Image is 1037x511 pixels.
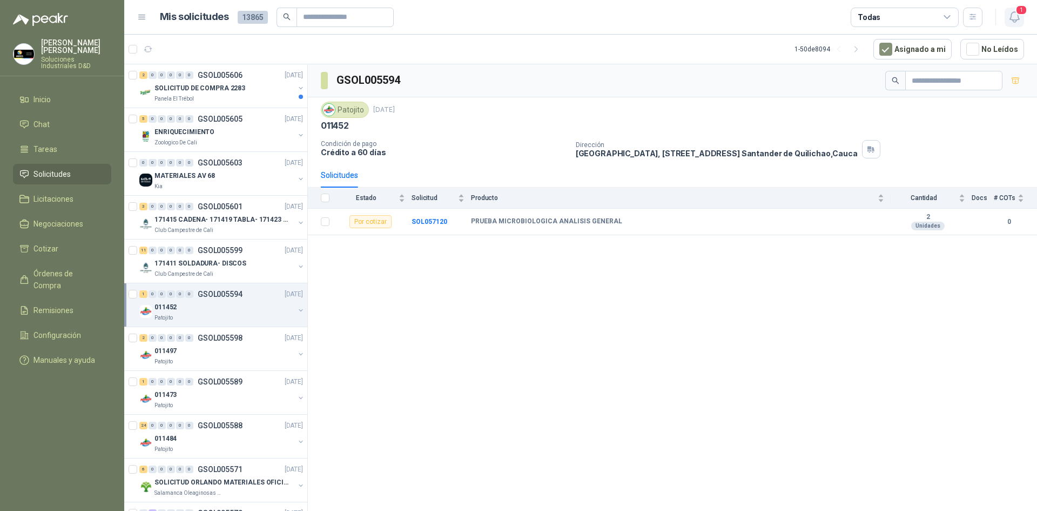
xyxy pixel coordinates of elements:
[13,13,68,26] img: Logo peakr
[139,86,152,99] img: Company Logo
[185,422,193,429] div: 0
[149,378,157,386] div: 0
[139,112,305,147] a: 5 0 0 0 0 0 GSOL005605[DATE] Company LogoENRIQUECIMIENTOZoologico De Cali
[33,243,58,255] span: Cotizar
[1015,5,1027,15] span: 1
[33,218,83,230] span: Negociaciones
[576,141,858,149] p: Dirección
[41,56,111,69] p: Soluciones Industriales D&D
[185,203,193,210] div: 0
[158,422,166,429] div: 0
[139,159,147,167] div: 0
[158,247,166,254] div: 0
[285,245,303,256] p: [DATE]
[139,174,152,187] img: Company Logo
[176,247,184,254] div: 0
[158,466,166,473] div: 0
[176,71,184,79] div: 0
[794,41,865,58] div: 1 - 50 de 8094
[412,188,471,209] th: Solicitud
[167,378,175,386] div: 0
[198,422,243,429] p: GSOL005588
[158,378,166,386] div: 0
[33,193,73,205] span: Licitaciones
[198,203,243,210] p: GSOL005601
[158,71,166,79] div: 0
[158,334,166,342] div: 0
[283,13,291,21] span: search
[13,325,111,346] a: Configuración
[321,169,358,181] div: Solicitudes
[285,202,303,212] p: [DATE]
[13,189,111,209] a: Licitaciones
[167,115,175,123] div: 0
[176,290,184,298] div: 0
[33,354,95,366] span: Manuales y ayuda
[149,115,157,123] div: 0
[471,194,876,202] span: Producto
[139,288,305,322] a: 1 0 0 0 0 0 GSOL005594[DATE] Company Logo011452Patojito
[167,71,175,79] div: 0
[149,422,157,429] div: 0
[176,115,184,123] div: 0
[185,334,193,342] div: 0
[154,83,245,94] p: SOLICITUD DE COMPRA 2283
[154,445,173,454] p: Patojito
[33,168,71,180] span: Solicitudes
[285,158,303,168] p: [DATE]
[139,261,152,274] img: Company Logo
[412,194,456,202] span: Solicitud
[154,489,223,497] p: Salamanca Oleaginosas SAS
[139,305,152,318] img: Company Logo
[285,333,303,343] p: [DATE]
[139,247,147,254] div: 11
[13,114,111,135] a: Chat
[349,215,392,228] div: Por cotizar
[13,164,111,184] a: Solicitudes
[139,334,147,342] div: 2
[13,300,111,321] a: Remisiones
[891,194,957,202] span: Cantidad
[33,143,57,155] span: Tareas
[158,290,166,298] div: 0
[412,218,447,225] a: SOL057120
[139,375,305,410] a: 1 0 0 0 0 0 GSOL005589[DATE] Company Logo011473Patojito
[154,95,194,103] p: Panela El Trébol
[13,263,111,296] a: Órdenes de Compra
[154,477,289,488] p: SOLICITUD ORLANDO MATERIALES OFICINA - CALI
[176,466,184,473] div: 0
[873,39,952,59] button: Asignado a mi
[198,115,243,123] p: GSOL005605
[198,334,243,342] p: GSOL005598
[167,334,175,342] div: 0
[471,188,891,209] th: Producto
[149,203,157,210] div: 0
[373,105,395,115] p: [DATE]
[960,39,1024,59] button: No Leídos
[185,247,193,254] div: 0
[41,39,111,54] p: [PERSON_NAME] [PERSON_NAME]
[139,480,152,493] img: Company Logo
[13,89,111,110] a: Inicio
[139,393,152,406] img: Company Logo
[285,421,303,431] p: [DATE]
[139,200,305,235] a: 3 0 0 0 0 0 GSOL005601[DATE] Company Logo171415 CADENA- 171419 TABLA- 171423 VARILLAClub Campestr...
[139,290,147,298] div: 1
[198,290,243,298] p: GSOL005594
[321,102,369,118] div: Patojito
[185,290,193,298] div: 0
[167,159,175,167] div: 0
[33,118,50,130] span: Chat
[33,94,51,105] span: Inicio
[198,159,243,167] p: GSOL005603
[154,258,246,269] p: 171411 SOLDADURA- DISCOS
[176,203,184,210] div: 0
[139,217,152,230] img: Company Logo
[176,334,184,342] div: 0
[139,69,305,103] a: 2 0 0 0 0 0 GSOL005606[DATE] Company LogoSOLICITUD DE COMPRA 2283Panela El Trébol
[185,71,193,79] div: 0
[14,44,34,64] img: Company Logo
[160,9,229,25] h1: Mis solicitudes
[154,270,213,278] p: Club Campestre de Cali
[149,159,157,167] div: 0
